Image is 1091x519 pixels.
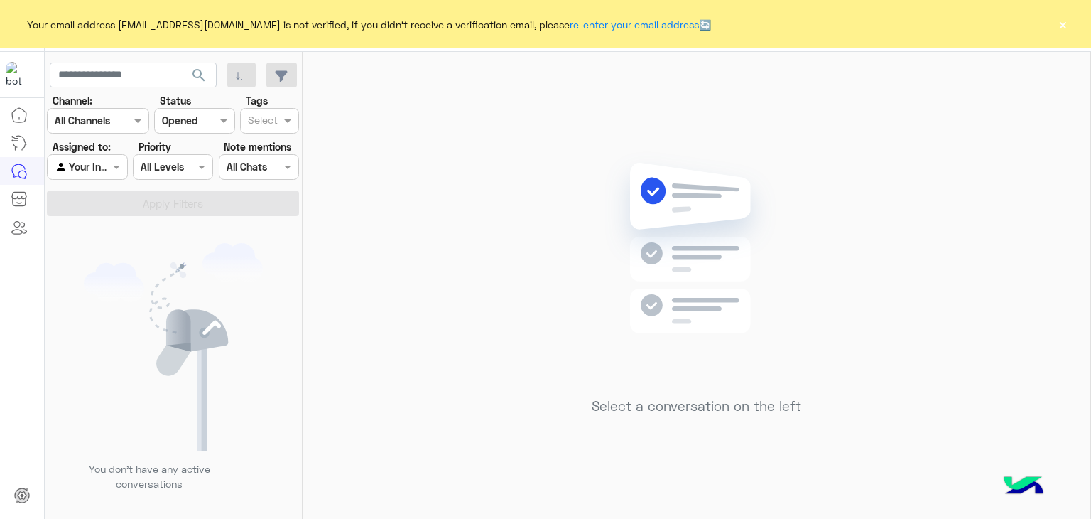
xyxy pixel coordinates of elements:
[1055,17,1070,31] button: ×
[246,93,268,108] label: Tags
[999,462,1048,512] img: hulul-logo.png
[592,398,801,414] h5: Select a conversation on the left
[53,139,111,154] label: Assigned to:
[570,18,699,31] a: re-enter your email address
[77,461,221,492] p: You don’t have any active conversations
[190,67,207,84] span: search
[27,17,711,32] span: Your email address [EMAIL_ADDRESS][DOMAIN_NAME] is not verified, if you didn't receive a verifica...
[6,62,31,87] img: 1403182699927242
[246,112,278,131] div: Select
[594,151,799,387] img: no messages
[47,191,299,216] button: Apply Filters
[160,93,191,108] label: Status
[182,63,217,93] button: search
[139,139,171,154] label: Priority
[84,243,263,451] img: empty users
[224,139,291,154] label: Note mentions
[53,93,92,108] label: Channel:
